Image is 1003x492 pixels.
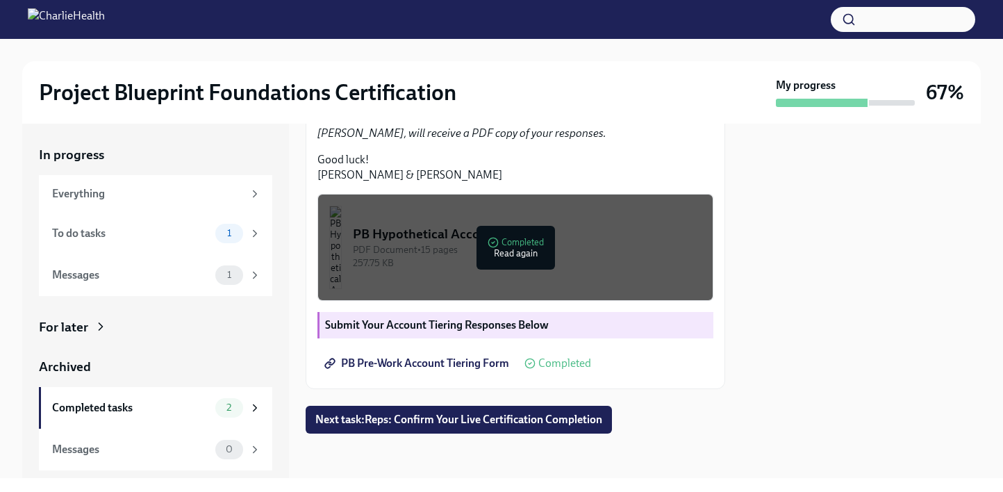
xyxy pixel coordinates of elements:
[39,429,272,470] a: Messages0
[329,206,342,289] img: PB Hypothetical Accounts
[317,194,713,301] button: PB Hypothetical AccountsPDF Document•15 pages257.75 KBCompletedRead again
[39,318,88,336] div: For later
[52,400,210,416] div: Completed tasks
[52,268,210,283] div: Messages
[538,358,591,369] span: Completed
[317,152,713,183] p: Good luck! [PERSON_NAME] & [PERSON_NAME]
[353,256,702,270] div: 257.75 KB
[327,356,509,370] span: PB Pre-Work Account Tiering Form
[218,402,240,413] span: 2
[39,387,272,429] a: Completed tasks2
[28,8,105,31] img: CharlieHealth
[39,358,272,376] a: Archived
[353,243,702,256] div: PDF Document • 15 pages
[52,226,210,241] div: To do tasks
[325,318,549,331] strong: Submit Your Account Tiering Responses Below
[39,175,272,213] a: Everything
[52,442,210,457] div: Messages
[776,78,836,93] strong: My progress
[39,213,272,254] a: To do tasks1
[306,406,612,434] button: Next task:Reps: Confirm Your Live Certification Completion
[317,350,519,377] a: PB Pre-Work Account Tiering Form
[39,79,456,106] h2: Project Blueprint Foundations Certification
[39,146,272,164] a: In progress
[52,186,243,202] div: Everything
[39,318,272,336] a: For later
[219,228,240,238] span: 1
[217,444,241,454] span: 0
[926,80,964,105] h3: 67%
[353,225,702,243] div: PB Hypothetical Accounts
[315,413,602,427] span: Next task : Reps: Confirm Your Live Certification Completion
[219,270,240,280] span: 1
[39,254,272,296] a: Messages1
